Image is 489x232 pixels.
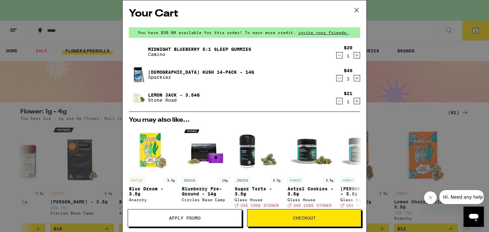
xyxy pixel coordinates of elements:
[148,47,251,52] a: Midnight Blueberry 5:1 Sleep Gummies
[247,209,361,227] button: Checkout
[424,191,437,204] iframe: Close message
[344,91,352,96] div: $21
[235,177,250,183] p: INDICA
[129,198,177,202] div: Anarchy
[148,92,200,98] a: Lemon Jack - 3.54g
[138,31,296,35] span: You have $30.00 available for this order! To earn more credit,
[344,99,352,104] div: 1
[354,52,360,58] button: Increment
[294,203,332,208] span: USE CODE STONER
[129,7,360,21] h2: Your Cart
[293,216,316,220] span: Checkout
[340,126,388,211] a: Open page for Donny Burger #5 - 3.5g from Glass House
[129,89,147,106] img: Lemon Jack - 3.54g
[340,177,356,183] p: HYBRID
[148,70,254,75] a: [DEMOGRAPHIC_DATA] Kush 14-Pack - 14g
[129,186,177,196] p: Blue Dream - 3.5g
[344,68,352,73] div: $40
[287,198,335,202] div: Glass House
[296,31,351,35] span: invite your friends.
[354,75,360,81] button: Increment
[182,126,230,174] img: Circles Base Camp - Blueberry Pre-Ground - 14g
[235,126,282,211] a: Open page for Sugar Tarts - 3.5g from Glass House
[336,52,343,58] button: Decrement
[220,177,230,183] p: 14g
[344,53,352,58] div: 1
[354,98,360,104] button: Increment
[241,203,279,208] span: USE CODE STONER
[287,186,335,196] p: Astral Cookies - 3.5g
[346,203,385,208] span: USE CODE STONER
[129,43,147,61] img: Midnight Blueberry 5:1 Sleep Gummies
[271,177,282,183] p: 3.5g
[165,177,177,183] p: 3.5g
[129,126,177,211] a: Open page for Blue Dream - 3.5g from Anarchy
[287,126,335,174] img: Glass House - Astral Cookies - 3.5g
[287,126,335,211] a: Open page for Astral Cookies - 3.5g from Glass House
[129,126,177,174] img: Anarchy - Blue Dream - 3.5g
[182,126,230,211] a: Open page for Blueberry Pre-Ground - 14g from Circles Base Camp
[182,198,230,202] div: Circles Base Camp
[464,207,484,227] iframe: Button to launch messaging window
[128,209,242,227] button: Apply Promo
[439,190,484,204] iframe: Message from company
[340,126,388,174] img: Glass House - Donny Burger #5 - 3.5g
[344,76,352,81] div: 1
[344,45,352,50] div: $20
[169,216,201,220] span: Apply Promo
[148,98,200,103] p: Stone Road
[336,75,343,81] button: Decrement
[129,66,147,84] img: Hindu Kush 14-Pack - 14g
[129,117,360,123] h2: You may also like...
[182,186,230,196] p: Blueberry Pre-Ground - 14g
[4,4,46,10] span: Hi. Need any help?
[129,27,360,38] div: You have $30.00 available for this order! To earn more credit,invite your friends.
[287,177,303,183] p: HYBRID
[235,198,282,202] div: Glass House
[235,186,282,196] p: Sugar Tarts - 3.5g
[235,126,282,174] img: Glass House - Sugar Tarts - 3.5g
[340,198,388,202] div: Glass House
[148,75,254,80] p: Sparkiez
[340,186,388,196] p: [PERSON_NAME] #5 - 3.5g
[148,52,251,57] p: Camino
[336,98,343,104] button: Decrement
[182,177,197,183] p: INDICA
[324,177,335,183] p: 3.5g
